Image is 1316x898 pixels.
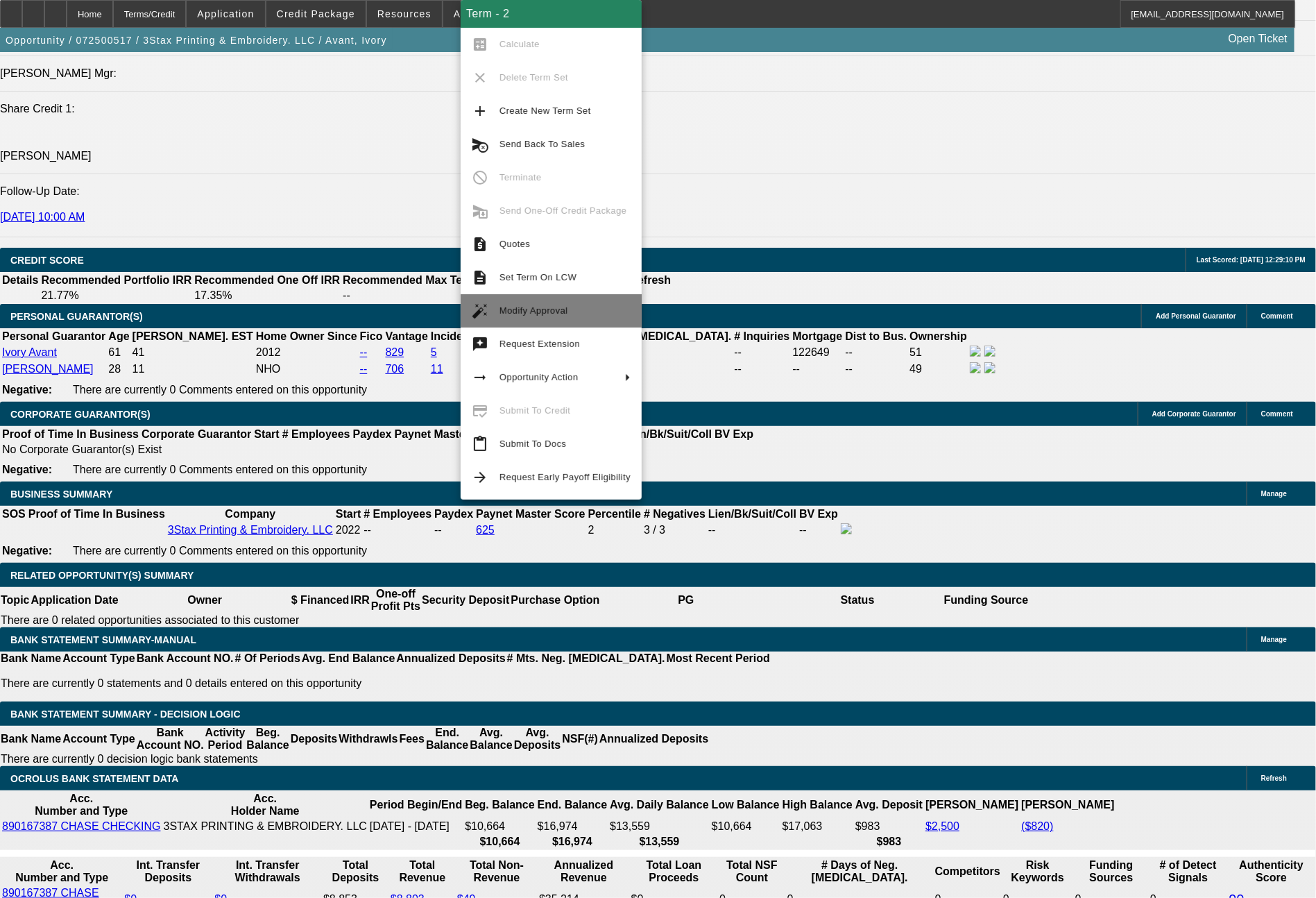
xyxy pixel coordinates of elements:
th: IRR [350,587,370,613]
th: Status [772,587,943,613]
b: # Negatives [644,508,706,520]
td: 21.77% [40,289,192,303]
span: RELATED OPPORTUNITY(S) SUMMARY [10,570,194,581]
a: Open Ticket [1223,27,1293,51]
th: # Mts. Neg. [MEDICAL_DATA]. [506,652,666,666]
td: -- [708,523,797,538]
span: Add Personal Guarantor [1156,312,1236,320]
span: Submit To Docs [499,439,566,449]
th: Competitors [934,858,1001,885]
th: Funding Source [943,587,1029,613]
td: -- [798,523,839,538]
td: $16,974 [537,820,608,833]
td: 17.35% [194,289,341,303]
td: $17,063 [782,820,853,833]
b: Vantage [386,330,428,342]
img: facebook-icon.png [970,362,981,373]
th: Sum of the Total NSF Count and Total Overdraft Fee Count from Ocrolus [719,858,785,885]
th: SOS [1,507,26,521]
span: BUSINESS SUMMARY [10,489,112,500]
span: Bank Statement Summary - Decision Logic [10,709,241,720]
th: Acc. Number and Type [1,792,162,818]
span: Manage [1261,636,1287,643]
b: [PERSON_NAME]. EST [133,330,253,342]
th: Acc. Holder Name [163,792,368,818]
button: Credit Package [266,1,366,27]
button: Resources [367,1,442,27]
th: Purchase Option [510,587,600,613]
img: facebook-icon.png [841,523,852,534]
b: Paynet Master Score [476,508,585,520]
th: # of Detect Signals [1150,858,1227,885]
b: Paydex [434,508,473,520]
a: 625 [476,524,495,536]
b: Incidents [431,330,479,342]
td: [DATE] - [DATE] [369,820,463,833]
b: Paynet Master Score [395,428,504,440]
span: CREDIT SCORE [10,255,84,266]
th: Int. Transfer Withdrawals [214,858,321,885]
mat-icon: content_paste [472,436,488,452]
b: Percentile [588,508,641,520]
th: Recommended Max Term [342,273,477,287]
th: Proof of Time In Business [28,507,166,521]
td: 2022 [335,523,361,538]
b: Ownership [909,330,967,342]
td: 3STAX PRINTING & EMBROIDERY. LLC [163,820,368,833]
td: $10,664 [711,820,780,833]
mat-icon: description [472,269,488,286]
span: BANK STATEMENT SUMMARY-MANUAL [10,634,196,645]
th: Withdrawls [338,726,398,752]
b: Start [336,508,361,520]
td: 41 [132,345,254,360]
b: Company [225,508,275,520]
img: linkedin-icon.png [984,362,995,373]
th: End. Balance [425,726,469,752]
th: Avg. End Balance [301,652,396,666]
b: Corporate Guarantor [142,428,251,440]
th: Total Loan Proceeds [631,858,717,885]
td: -- [792,362,844,377]
th: Avg. Balance [469,726,513,752]
span: Comment [1261,410,1293,418]
th: Funding Sources [1075,858,1148,885]
a: -- [360,346,368,358]
a: 890167387 CHASE CHECKING [2,820,161,832]
b: Negative: [2,464,52,475]
b: Home Owner Since [256,330,357,342]
span: PERSONAL GUARANTOR(S) [10,311,143,322]
mat-icon: request_quote [472,236,488,253]
th: Acc. Number and Type [1,858,122,885]
th: Most Recent Period [666,652,771,666]
b: # Employees [282,428,350,440]
td: $13,559 [609,820,710,833]
span: CORPORATE GUARANTOR(S) [10,409,151,420]
span: OCROLUS BANK STATEMENT DATA [10,773,178,784]
th: # Of Periods [234,652,301,666]
span: Quotes [499,239,530,249]
td: No Corporate Guarantor(s) Exist [1,443,760,457]
span: Actions [454,8,492,19]
mat-icon: cancel_schedule_send [472,136,488,153]
th: Beg. Balance [246,726,289,752]
th: Account Type [62,726,136,752]
th: Total Non-Revenue [456,858,537,885]
th: Period Begin/End [369,792,463,818]
td: $10,664 [464,820,535,833]
th: End. Balance [537,792,608,818]
img: facebook-icon.png [970,346,981,357]
a: 829 [386,346,404,358]
a: 11 [431,363,443,375]
b: Age [108,330,129,342]
mat-icon: arrow_forward [472,469,488,486]
th: Security Deposit [421,587,510,613]
b: Negative: [2,545,52,557]
span: -- [364,524,371,536]
span: Create New Term Set [499,105,591,116]
th: [PERSON_NAME] [925,792,1019,818]
th: Annualized Deposits [395,652,506,666]
b: BV Exp [799,508,838,520]
th: Low Balance [711,792,780,818]
td: 51 [909,345,968,360]
th: $16,974 [537,835,608,849]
